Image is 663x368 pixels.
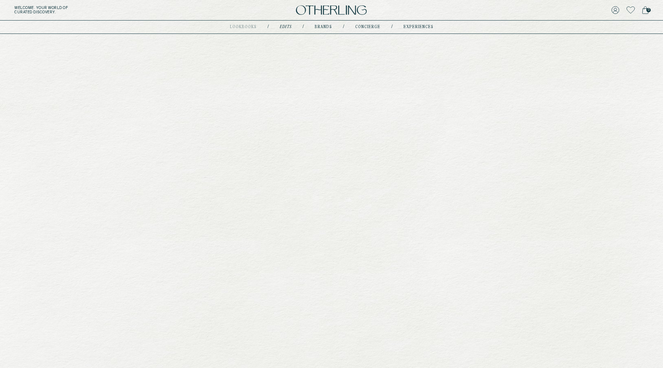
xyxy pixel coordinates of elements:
[391,24,393,30] div: /
[642,5,649,15] a: 0
[230,25,257,29] a: lookbooks
[296,5,367,15] img: logo
[315,25,332,29] a: Brands
[302,24,304,30] div: /
[14,6,205,14] h5: Welcome . Your world of curated discovery.
[267,24,269,30] div: /
[280,25,292,29] a: Edits
[404,25,433,29] a: experiences
[646,8,651,12] span: 0
[343,24,344,30] div: /
[355,25,380,29] a: concierge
